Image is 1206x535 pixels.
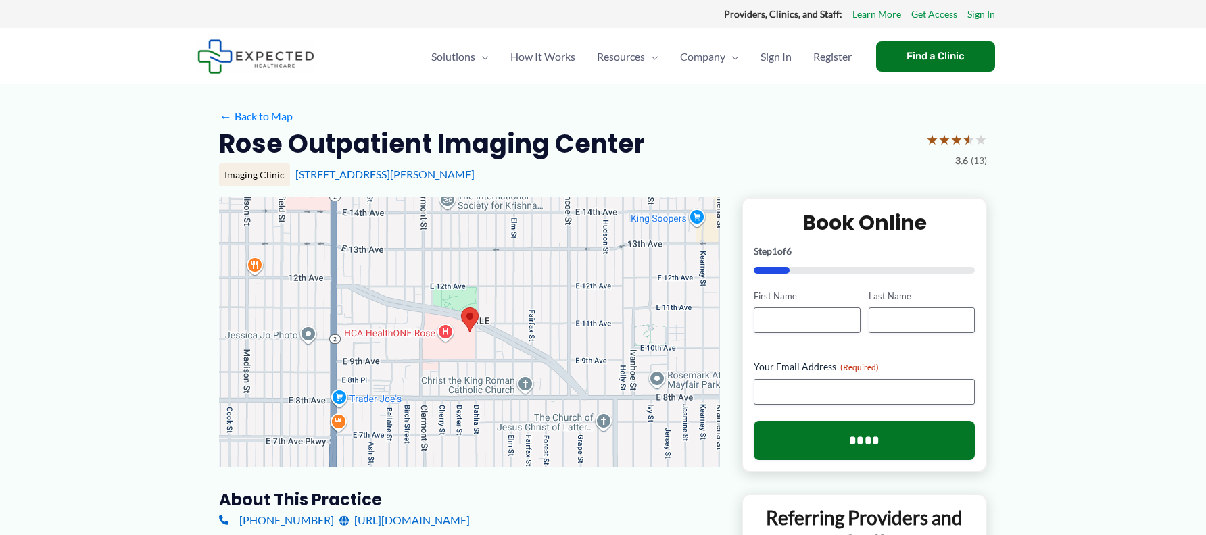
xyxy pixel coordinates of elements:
[431,33,475,80] span: Solutions
[869,290,975,303] label: Last Name
[669,33,750,80] a: CompanyMenu Toggle
[852,5,901,23] a: Learn More
[950,127,963,152] span: ★
[754,290,860,303] label: First Name
[724,8,842,20] strong: Providers, Clinics, and Staff:
[938,127,950,152] span: ★
[510,33,575,80] span: How It Works
[754,247,975,256] p: Step of
[840,362,879,372] span: (Required)
[597,33,645,80] span: Resources
[967,5,995,23] a: Sign In
[295,168,475,180] a: [STREET_ADDRESS][PERSON_NAME]
[813,33,852,80] span: Register
[420,33,863,80] nav: Primary Site Navigation
[197,39,314,74] img: Expected Healthcare Logo - side, dark font, small
[219,106,293,126] a: ←Back to Map
[339,510,470,530] a: [URL][DOMAIN_NAME]
[750,33,802,80] a: Sign In
[786,245,792,257] span: 6
[645,33,658,80] span: Menu Toggle
[911,5,957,23] a: Get Access
[955,152,968,170] span: 3.6
[475,33,489,80] span: Menu Toggle
[754,360,975,374] label: Your Email Address
[219,510,334,530] a: [PHONE_NUMBER]
[680,33,725,80] span: Company
[219,163,290,186] div: Imaging Clinic
[802,33,863,80] a: Register
[500,33,586,80] a: How It Works
[420,33,500,80] a: SolutionsMenu Toggle
[219,489,720,510] h3: About this practice
[219,127,645,160] h2: Rose Outpatient Imaging Center
[754,209,975,236] h2: Book Online
[219,109,232,122] span: ←
[975,127,987,152] span: ★
[725,33,739,80] span: Menu Toggle
[876,41,995,72] a: Find a Clinic
[926,127,938,152] span: ★
[971,152,987,170] span: (13)
[761,33,792,80] span: Sign In
[586,33,669,80] a: ResourcesMenu Toggle
[772,245,777,257] span: 1
[963,127,975,152] span: ★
